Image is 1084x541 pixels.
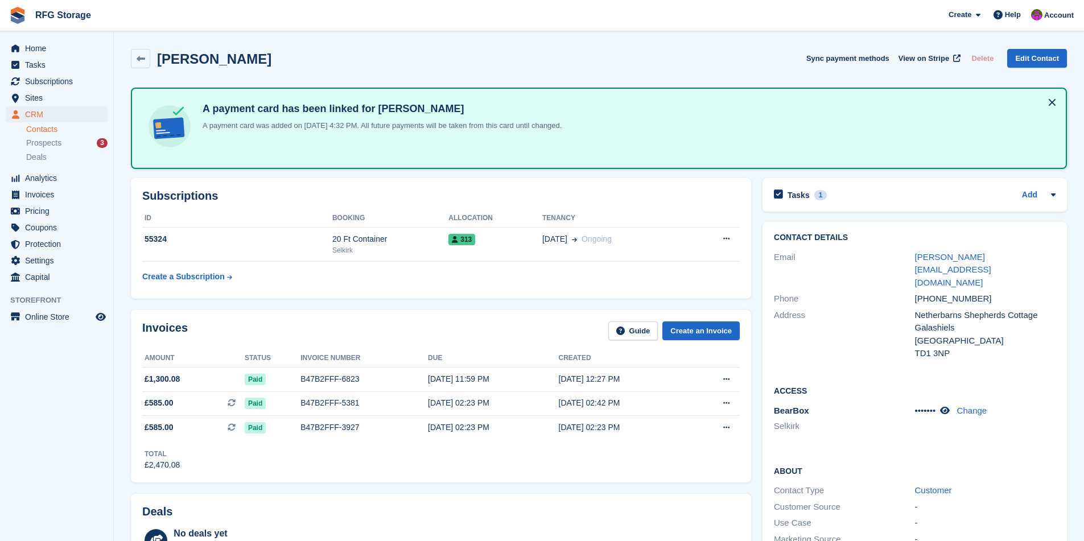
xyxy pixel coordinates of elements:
button: Delete [967,49,998,68]
div: Customer Source [774,501,914,514]
div: B47B2FFF-6823 [300,373,428,385]
a: View on Stripe [894,49,963,68]
span: Protection [25,236,93,252]
a: menu [6,90,108,106]
div: [DATE] 02:23 PM [428,397,558,409]
a: Preview store [94,310,108,324]
span: Capital [25,269,93,285]
h2: Invoices [142,321,188,340]
div: Phone [774,292,914,305]
div: 20 Ft Container [332,233,448,245]
h2: Tasks [788,190,810,200]
div: B47B2FFF-5381 [300,397,428,409]
div: Email [774,251,914,290]
span: Pricing [25,203,93,219]
div: Selkirk [332,245,448,255]
div: [PHONE_NUMBER] [915,292,1056,305]
a: Edit Contact [1007,49,1067,68]
div: 55324 [142,233,332,245]
div: B47B2FFF-3927 [300,422,428,433]
th: Booking [332,209,448,228]
a: menu [6,253,108,269]
a: Deals [26,151,108,163]
span: Deals [26,152,47,163]
span: Tasks [25,57,93,73]
a: menu [6,269,108,285]
li: Selkirk [774,420,914,433]
a: menu [6,187,108,203]
a: menu [6,220,108,236]
a: Prospects 3 [26,137,108,149]
a: menu [6,73,108,89]
span: Analytics [25,170,93,186]
h2: Subscriptions [142,189,740,203]
span: £585.00 [145,422,174,433]
a: Create a Subscription [142,266,232,287]
h2: Contact Details [774,233,1056,242]
h4: A payment card has been linked for [PERSON_NAME] [198,102,562,115]
div: Address [774,309,914,360]
a: menu [6,57,108,73]
div: Total [145,449,180,459]
span: Paid [245,398,266,409]
div: Create a Subscription [142,271,225,283]
span: [DATE] [542,233,567,245]
a: Customer [915,485,952,495]
a: menu [6,170,108,186]
div: - [915,517,1056,530]
a: Contacts [26,124,108,135]
div: [DATE] 11:59 PM [428,373,558,385]
h2: About [774,465,1056,476]
img: stora-icon-8386f47178a22dfd0bd8f6a31ec36ba5ce8667c1dd55bd0f319d3a0aa187defe.svg [9,7,26,24]
div: [DATE] 02:42 PM [559,397,689,409]
th: ID [142,209,332,228]
div: - [915,501,1056,514]
th: Invoice number [300,349,428,367]
button: Sync payment methods [806,49,889,68]
th: Amount [142,349,245,367]
p: A payment card was added on [DATE] 4:32 PM. All future payments will be taken from this card unti... [198,120,562,131]
span: Sites [25,90,93,106]
a: menu [6,309,108,325]
a: Add [1022,189,1037,202]
span: Ongoing [582,234,612,243]
a: Guide [608,321,658,340]
span: Prospects [26,138,61,148]
span: Paid [245,374,266,385]
div: No deals yet [174,527,412,540]
div: [DATE] 12:27 PM [559,373,689,385]
a: RFG Storage [31,6,96,24]
span: Help [1005,9,1021,20]
span: Subscriptions [25,73,93,89]
h2: [PERSON_NAME] [157,51,271,67]
img: card-linked-ebf98d0992dc2aeb22e95c0e3c79077019eb2392cfd83c6a337811c24bc77127.svg [146,102,193,150]
span: Create [949,9,971,20]
div: [GEOGRAPHIC_DATA] [915,334,1056,348]
div: Use Case [774,517,914,530]
h2: Access [774,385,1056,396]
span: ••••••• [915,406,936,415]
span: Invoices [25,187,93,203]
div: 1 [814,190,827,200]
a: menu [6,40,108,56]
a: menu [6,236,108,252]
th: Due [428,349,558,367]
div: TD1 3NP [915,347,1056,360]
span: Home [25,40,93,56]
th: Created [559,349,689,367]
span: Account [1044,10,1074,21]
div: 3 [97,138,108,148]
th: Tenancy [542,209,689,228]
span: 313 [448,234,475,245]
span: BearBox [774,406,809,415]
span: Online Store [25,309,93,325]
span: £1,300.08 [145,373,180,385]
div: Galashiels [915,321,1056,334]
h2: Deals [142,505,172,518]
div: £2,470.08 [145,459,180,471]
span: Coupons [25,220,93,236]
a: Change [957,406,987,415]
a: Create an Invoice [662,321,740,340]
span: View on Stripe [898,53,949,64]
div: Contact Type [774,484,914,497]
